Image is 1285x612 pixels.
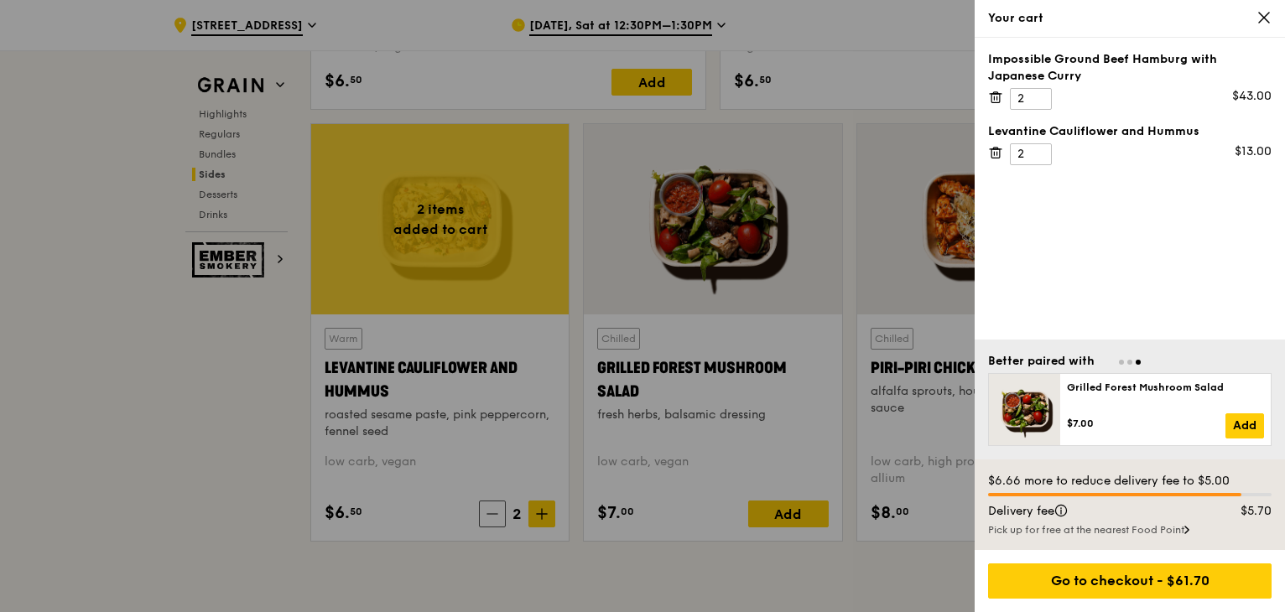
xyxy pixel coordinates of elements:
[1232,88,1272,105] div: $43.00
[1136,360,1141,365] span: Go to slide 3
[1235,143,1272,160] div: $13.00
[988,563,1272,599] div: Go to checkout - $61.70
[1067,381,1264,394] div: Grilled Forest Mushroom Salad
[988,10,1272,27] div: Your cart
[1225,413,1264,438] a: Add
[1127,360,1132,365] span: Go to slide 2
[988,473,1272,490] div: $6.66 more to reduce delivery fee to $5.00
[1067,417,1225,430] div: $7.00
[978,503,1206,520] div: Delivery fee
[988,353,1095,370] div: Better paired with
[1206,503,1282,520] div: $5.70
[1119,360,1124,365] span: Go to slide 1
[988,523,1272,537] div: Pick up for free at the nearest Food Point
[988,123,1272,140] div: Levantine Cauliflower and Hummus
[988,51,1272,85] div: Impossible Ground Beef Hamburg with Japanese Curry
